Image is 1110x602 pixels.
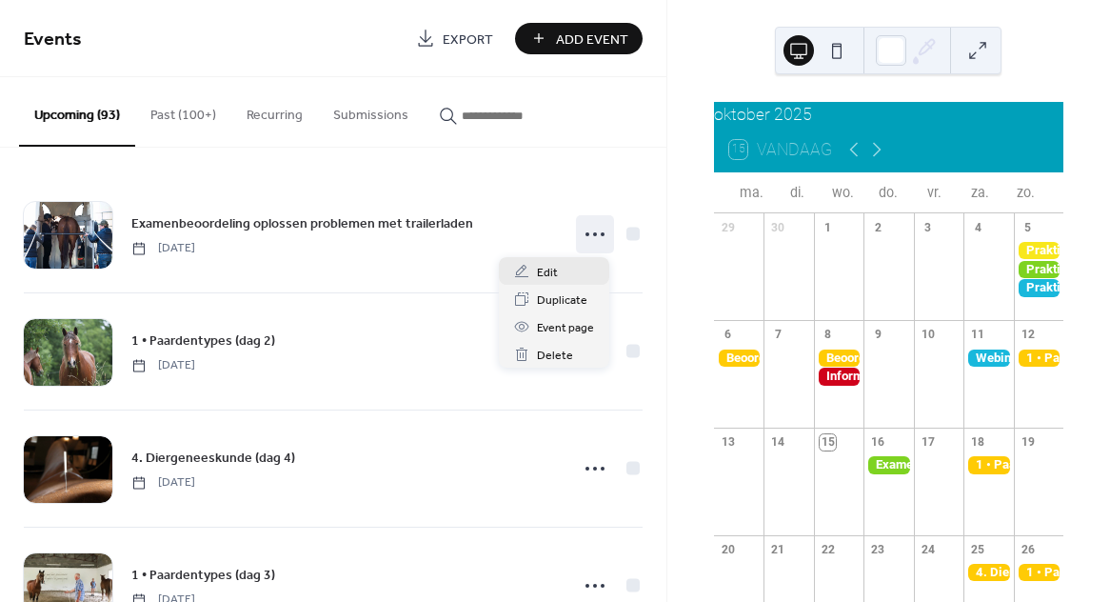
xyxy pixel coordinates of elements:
div: 29 [720,219,736,235]
div: 26 [1020,541,1036,557]
span: Edit [537,263,558,283]
div: do. [865,173,911,212]
div: 8 [820,327,836,343]
div: ma. [729,173,775,212]
div: Praktijkdag Level 3 [1014,279,1063,296]
span: [DATE] [131,357,195,374]
span: 1 • Paardentypes (dag 3) [131,566,275,586]
div: Informatieavond opleidingen [814,368,863,385]
div: 9 [870,327,886,343]
div: 1 • Paardentypes (dag 2) [963,456,1013,473]
div: 19 [1020,434,1036,451]
a: 4. Diergeneeskunde (dag 4) [131,447,295,469]
div: 1 • Paardentypes (dag 1) [1014,350,1063,367]
div: 10 [920,327,936,343]
span: Examenbeoordeling oplossen problemen met trailerladen [131,214,473,234]
div: 5 [1020,219,1036,235]
span: Add Event [556,30,628,50]
a: 1 • Paardentypes (dag 3) [131,564,275,586]
div: 11 [970,327,986,343]
div: 12 [1020,327,1036,343]
div: di. [775,173,821,212]
div: Beoordeling filmopdracht [814,350,863,367]
a: Export [402,23,507,54]
div: 1 • Paardentypes (dag 3) [1014,564,1063,581]
div: 14 [770,434,786,451]
div: Webinar diversen [963,350,1013,367]
button: Recurring [231,77,318,145]
span: Export [443,30,493,50]
div: 30 [770,219,786,235]
div: 18 [970,434,986,451]
span: [DATE] [131,474,195,492]
span: 1 • Paardentypes (dag 2) [131,331,275,351]
div: 20 [720,541,736,557]
div: 6 [720,327,736,343]
div: 4. Diergeneeskunde (dag 4) [963,564,1013,581]
button: Past (100+) [135,77,231,145]
div: 15 [820,434,836,451]
div: 13 [720,434,736,451]
div: vr. [911,173,957,212]
div: Examenbeoordeling oplossen problemen met trailerladen [863,456,913,473]
span: 4. Diergeneeskunde (dag 4) [131,449,295,469]
div: 7 [770,327,786,343]
span: Events [24,21,82,58]
div: 24 [920,541,936,557]
div: Praktijkdag Level 2 [1014,261,1063,278]
div: 2 [870,219,886,235]
div: 1 [820,219,836,235]
div: Beoordeling filmopdracht [714,350,763,367]
button: Add Event [515,23,643,54]
div: 3 [920,219,936,235]
div: oktober 2025 [714,102,1063,127]
button: Submissions [318,77,424,145]
span: Duplicate [537,291,587,311]
div: Praktijkdag Level 1 [1014,242,1063,259]
span: [DATE] [131,240,195,257]
div: 17 [920,434,936,451]
a: Examenbeoordeling oplossen problemen met trailerladen [131,212,473,234]
a: 1 • Paardentypes (dag 2) [131,330,275,351]
div: 21 [770,541,786,557]
div: 4 [970,219,986,235]
div: za. [957,173,1002,212]
div: wo. [820,173,865,212]
div: 25 [970,541,986,557]
div: 23 [870,541,886,557]
span: Delete [537,346,573,366]
button: Upcoming (93) [19,77,135,147]
div: zo. [1002,173,1048,212]
span: Event page [537,318,594,338]
div: 22 [820,541,836,557]
div: 16 [870,434,886,451]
